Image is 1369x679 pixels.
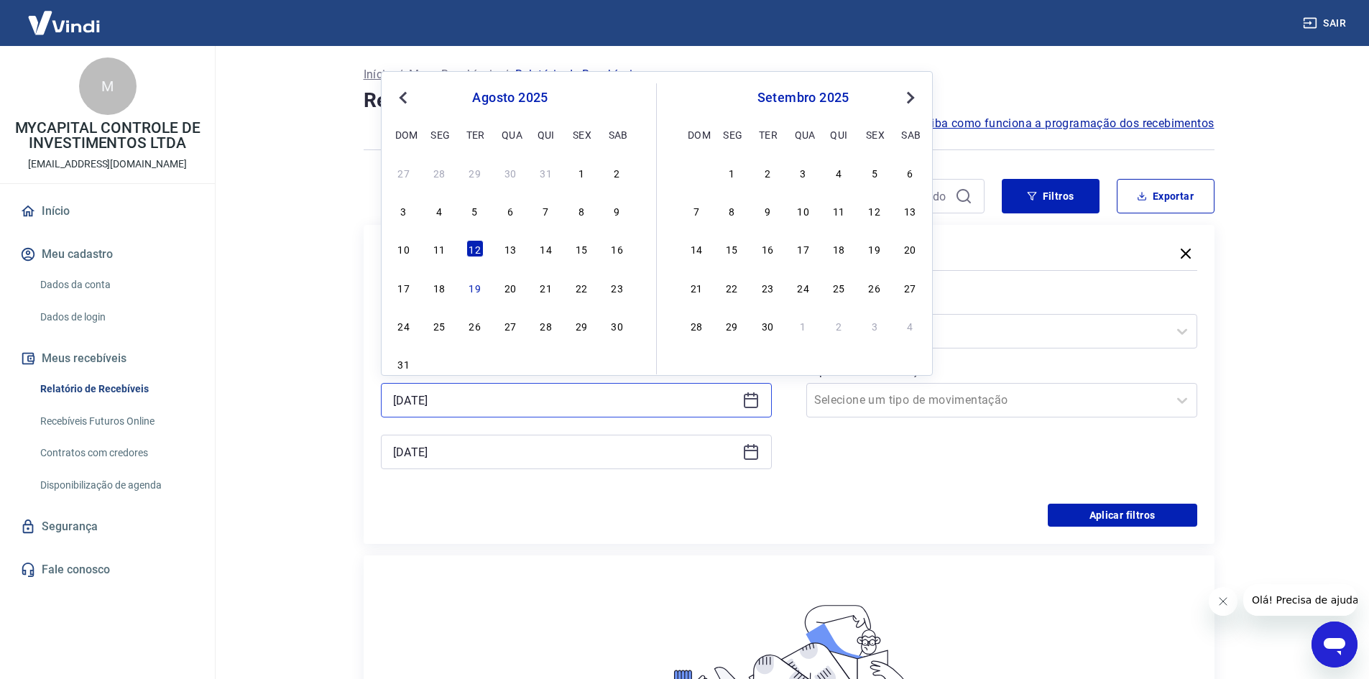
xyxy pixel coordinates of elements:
[364,66,392,83] a: Início
[395,317,412,334] div: Choose domingo, 24 de agosto de 2025
[466,164,484,181] div: Choose terça-feira, 29 de julho de 2025
[538,279,555,296] div: Choose quinta-feira, 21 de agosto de 2025
[573,202,590,219] div: Choose sexta-feira, 8 de agosto de 2025
[809,294,1194,311] label: Forma de Pagamento
[538,240,555,257] div: Choose quinta-feira, 14 de agosto de 2025
[609,164,626,181] div: Choose sábado, 2 de agosto de 2025
[866,164,883,181] div: Choose sexta-feira, 5 de setembro de 2025
[759,164,776,181] div: Choose terça-feira, 2 de setembro de 2025
[866,202,883,219] div: Choose sexta-feira, 12 de setembro de 2025
[795,279,812,296] div: Choose quarta-feira, 24 de setembro de 2025
[79,57,137,115] div: M
[609,317,626,334] div: Choose sábado, 30 de agosto de 2025
[9,10,121,22] span: Olá! Precisa de ajuda?
[430,126,448,143] div: seg
[430,317,448,334] div: Choose segunda-feira, 25 de agosto de 2025
[901,202,918,219] div: Choose sábado, 13 de setembro de 2025
[902,89,919,106] button: Next Month
[723,126,740,143] div: seg
[34,471,198,500] a: Disponibilização de agenda
[34,407,198,436] a: Recebíveis Futuros Online
[538,202,555,219] div: Choose quinta-feira, 7 de agosto de 2025
[395,126,412,143] div: dom
[1048,504,1197,527] button: Aplicar filtros
[34,270,198,300] a: Dados da conta
[759,202,776,219] div: Choose terça-feira, 9 de setembro de 2025
[609,126,626,143] div: sab
[466,202,484,219] div: Choose terça-feira, 5 de agosto de 2025
[538,317,555,334] div: Choose quinta-feira, 28 de agosto de 2025
[901,317,918,334] div: Choose sábado, 4 de outubro de 2025
[17,343,198,374] button: Meus recebíveis
[1209,587,1237,616] iframe: Fechar mensagem
[759,126,776,143] div: ter
[395,89,412,106] button: Previous Month
[502,126,519,143] div: qua
[34,302,198,332] a: Dados de login
[830,202,847,219] div: Choose quinta-feira, 11 de setembro de 2025
[688,279,705,296] div: Choose domingo, 21 de setembro de 2025
[723,202,740,219] div: Choose segunda-feira, 8 de setembro de 2025
[1312,622,1358,668] iframe: Botão para abrir a janela de mensagens
[393,89,627,106] div: agosto 2025
[430,164,448,181] div: Choose segunda-feira, 28 de julho de 2025
[901,279,918,296] div: Choose sábado, 27 de setembro de 2025
[686,162,921,336] div: month 2025-09
[830,317,847,334] div: Choose quinta-feira, 2 de outubro de 2025
[409,66,498,83] a: Meus Recebíveis
[795,202,812,219] div: Choose quarta-feira, 10 de setembro de 2025
[538,355,555,372] div: Choose quinta-feira, 4 de setembro de 2025
[504,66,509,83] p: /
[866,126,883,143] div: sex
[502,240,519,257] div: Choose quarta-feira, 13 de agosto de 2025
[759,240,776,257] div: Choose terça-feira, 16 de setembro de 2025
[17,511,198,542] a: Segurança
[393,441,737,463] input: Data final
[466,240,484,257] div: Choose terça-feira, 12 de agosto de 2025
[466,355,484,372] div: Choose terça-feira, 2 de setembro de 2025
[430,355,448,372] div: Choose segunda-feira, 1 de setembro de 2025
[34,374,198,404] a: Relatório de Recebíveis
[1117,179,1214,213] button: Exportar
[502,202,519,219] div: Choose quarta-feira, 6 de agosto de 2025
[918,115,1214,132] a: Saiba como funciona a programação dos recebimentos
[609,279,626,296] div: Choose sábado, 23 de agosto de 2025
[430,279,448,296] div: Choose segunda-feira, 18 de agosto de 2025
[17,239,198,270] button: Meu cadastro
[573,355,590,372] div: Choose sexta-feira, 5 de setembro de 2025
[688,164,705,181] div: Choose domingo, 31 de agosto de 2025
[759,317,776,334] div: Choose terça-feira, 30 de setembro de 2025
[430,240,448,257] div: Choose segunda-feira, 11 de agosto de 2025
[723,279,740,296] div: Choose segunda-feira, 22 de setembro de 2025
[830,279,847,296] div: Choose quinta-feira, 25 de setembro de 2025
[830,126,847,143] div: qui
[688,126,705,143] div: dom
[573,317,590,334] div: Choose sexta-feira, 29 de agosto de 2025
[723,240,740,257] div: Choose segunda-feira, 15 de setembro de 2025
[723,164,740,181] div: Choose segunda-feira, 1 de setembro de 2025
[688,317,705,334] div: Choose domingo, 28 de setembro de 2025
[1243,584,1358,616] iframe: Mensagem da empresa
[502,317,519,334] div: Choose quarta-feira, 27 de agosto de 2025
[866,317,883,334] div: Choose sexta-feira, 3 de outubro de 2025
[538,164,555,181] div: Choose quinta-feira, 31 de julho de 2025
[573,164,590,181] div: Choose sexta-feira, 1 de agosto de 2025
[795,317,812,334] div: Choose quarta-feira, 1 de outubro de 2025
[502,279,519,296] div: Choose quarta-feira, 20 de agosto de 2025
[393,389,737,411] input: Data inicial
[688,240,705,257] div: Choose domingo, 14 de setembro de 2025
[393,162,627,374] div: month 2025-08
[466,126,484,143] div: ter
[830,240,847,257] div: Choose quinta-feira, 18 de setembro de 2025
[795,240,812,257] div: Choose quarta-feira, 17 de setembro de 2025
[609,240,626,257] div: Choose sábado, 16 de agosto de 2025
[1002,179,1100,213] button: Filtros
[688,202,705,219] div: Choose domingo, 7 de setembro de 2025
[609,202,626,219] div: Choose sábado, 9 de agosto de 2025
[395,164,412,181] div: Choose domingo, 27 de julho de 2025
[17,1,111,45] img: Vindi
[573,279,590,296] div: Choose sexta-feira, 22 de agosto de 2025
[795,126,812,143] div: qua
